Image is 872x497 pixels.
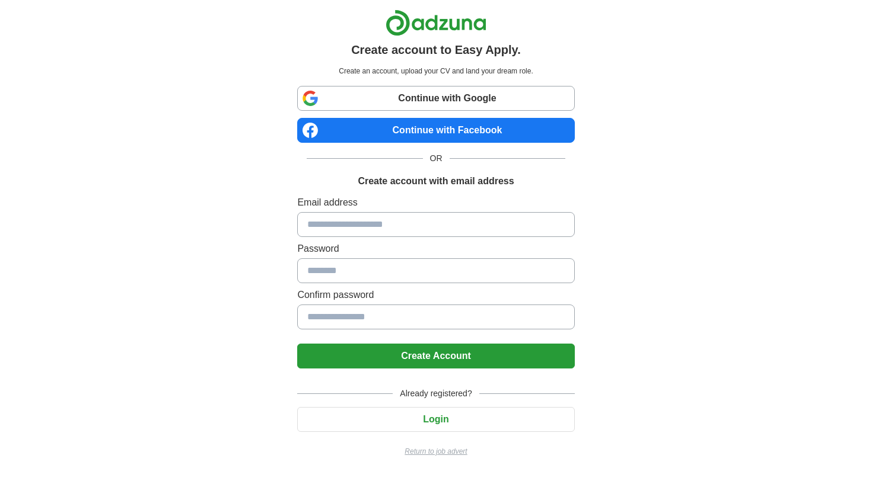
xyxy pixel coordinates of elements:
button: Create Account [297,344,574,368]
a: Continue with Google [297,86,574,111]
a: Login [297,414,574,424]
label: Password [297,242,574,256]
h1: Create account with email address [358,174,514,188]
img: Adzuna logo [386,9,486,36]
label: Confirm password [297,288,574,302]
a: Return to job advert [297,446,574,457]
p: Create an account, upload your CV and land your dream role. [300,66,572,76]
label: Email address [297,195,574,210]
button: Login [297,407,574,432]
a: Continue with Facebook [297,118,574,143]
h1: Create account to Easy Apply. [351,41,521,59]
span: OR [423,152,450,165]
span: Already registered? [393,387,479,400]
